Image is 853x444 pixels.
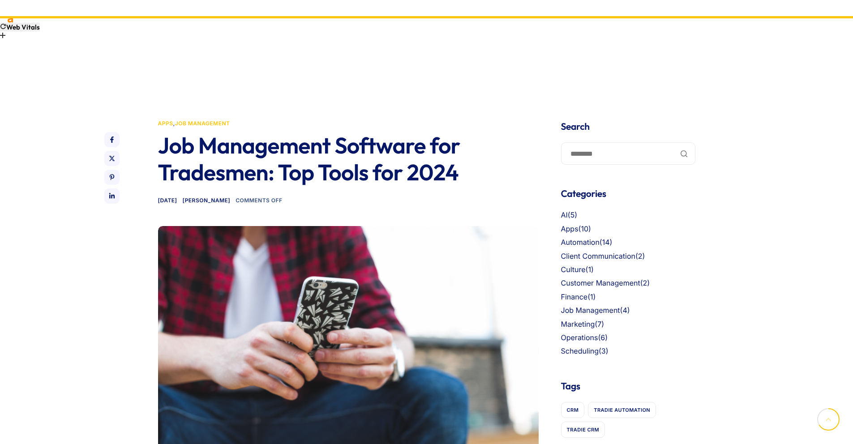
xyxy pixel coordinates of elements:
li: (5) [561,209,695,221]
li: (7) [561,319,695,330]
li: (1) [561,291,695,303]
span: Comments Off [236,197,282,204]
a: Customer Management [561,278,640,287]
li: (2) [561,277,695,289]
h4: Categories [561,187,695,201]
a: Culture [561,265,586,274]
span: , [158,120,230,127]
a: Marketing [561,320,595,329]
a: Scheduling [561,346,599,355]
h4: Tags [561,380,695,393]
a: Client Communication [561,252,636,260]
span: [DATE] [158,197,177,204]
a: Job Management [175,120,230,127]
a: Job Management [561,306,620,315]
a: Share on LinkedIn [104,188,120,204]
a: Apps [158,120,173,127]
a: Tradie Automation (1 item) [588,402,656,418]
a: Share on Facebook [104,132,120,147]
nav: Categories [561,209,695,357]
a: Finance [561,292,588,301]
a: Share on Pinterest [104,170,120,185]
h1: Job Management Software for Tradesmen: Top Tools for 2024 [158,132,539,186]
li: (14) [561,237,695,248]
a: Tradie CRM (1 item) [561,422,605,438]
a: Automation [561,238,600,247]
nav: Tags [561,398,695,438]
a: Share on X [104,151,120,166]
h4: Search [561,120,695,133]
li: (3) [561,346,695,357]
li: (10) [561,223,695,235]
li: (4) [561,305,695,316]
a: [PERSON_NAME] [183,197,231,204]
a: Apps [561,224,579,233]
li: (2) [561,251,695,262]
span: Web Vitals [6,23,40,31]
li: (6) [561,332,695,344]
li: (1) [561,264,695,276]
a: Operations [561,333,598,342]
a: CRM (1 item) [561,402,585,418]
a: AI [561,210,568,219]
